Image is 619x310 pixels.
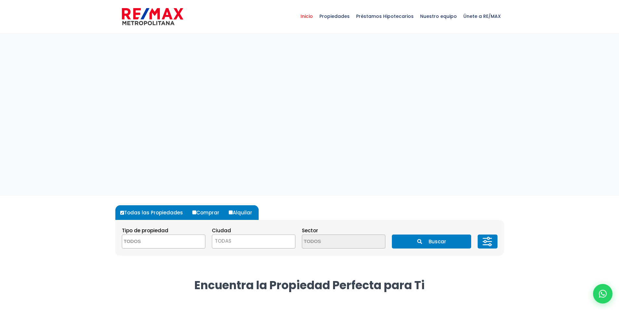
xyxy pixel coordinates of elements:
strong: Encuentra la Propiedad Perfecta para Ti [194,277,425,293]
textarea: Search [122,235,185,249]
span: Únete a RE/MAX [460,7,504,26]
span: Tipo de propiedad [122,227,168,234]
input: Comprar [192,210,196,214]
span: Propiedades [316,7,353,26]
span: Nuestro equipo [417,7,460,26]
label: Alquilar [227,205,259,220]
span: TODAS [215,237,231,244]
button: Buscar [392,235,471,249]
span: Inicio [297,7,316,26]
input: Todas las Propiedades [120,211,124,215]
span: Préstamos Hipotecarios [353,7,417,26]
input: Alquilar [229,210,233,214]
span: TODAS [212,236,295,246]
label: Todas las Propiedades [119,205,189,220]
span: Sector [302,227,318,234]
span: Ciudad [212,227,231,234]
textarea: Search [302,235,365,249]
img: remax-metropolitana-logo [122,7,183,26]
label: Comprar [191,205,226,220]
span: TODAS [212,235,295,249]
